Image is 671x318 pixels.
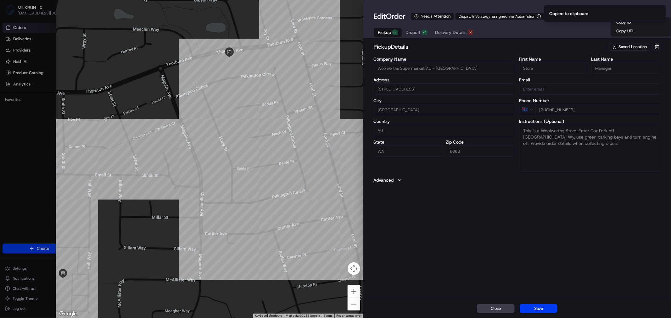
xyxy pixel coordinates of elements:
[373,145,443,157] input: Enter state
[373,104,515,115] input: Enter city
[591,57,661,61] label: Last Name
[286,314,320,317] span: Map data ©2025 Google
[405,29,421,36] span: Dropoff
[58,310,78,318] a: Open this area in Google Maps (opens a new window)
[519,98,661,103] label: Phone Number
[519,125,661,172] textarea: This is a Woolworths Store. Enter Car Park off [GEOGRAPHIC_DATA] Wy, use green parking bays and t...
[519,63,589,74] input: Enter first name
[373,57,515,61] label: Company Name
[373,177,394,183] label: Advanced
[435,29,467,36] span: Delivery Details
[373,63,515,74] input: Enter company name
[58,310,78,318] img: Google
[519,83,661,95] input: Enter email
[609,42,651,51] button: Saved Location
[378,29,391,36] span: Pickup
[520,304,557,313] button: Save
[618,44,647,50] span: Saved Location
[373,11,405,21] h1: Edit
[348,285,360,298] button: Zoom in
[519,78,661,82] label: Email
[519,119,661,123] label: Instructions (Optional)
[612,19,669,26] button: Copy ID
[373,140,443,144] label: State
[591,63,661,74] input: Enter last name
[459,14,535,19] span: Dispatch Strategy assigned via Automation
[373,119,515,123] label: Country
[519,57,589,61] label: First Name
[373,78,515,82] label: Address
[446,145,515,157] input: Enter zip code
[549,10,588,17] div: Copied to clipboard
[348,298,360,310] button: Zoom out
[446,140,515,144] label: Zip Code
[411,13,454,20] div: Needs Attention
[373,83,515,95] input: 161 Altone Rd, Beechboro, WA 6063, AU
[386,11,405,21] span: Order
[477,304,515,313] button: Close
[373,42,607,51] h2: pickup Details
[535,104,661,115] input: Enter phone number
[336,314,361,317] a: Report a map error
[373,177,661,183] button: Advanced
[455,13,545,20] button: Dispatch Strategy assigned via Automation
[324,314,333,317] a: Terms (opens in new tab)
[255,314,282,318] button: Keyboard shortcuts
[348,262,360,275] button: Map camera controls
[373,98,515,103] label: City
[373,125,515,136] input: Enter country
[612,27,669,35] button: Copy URL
